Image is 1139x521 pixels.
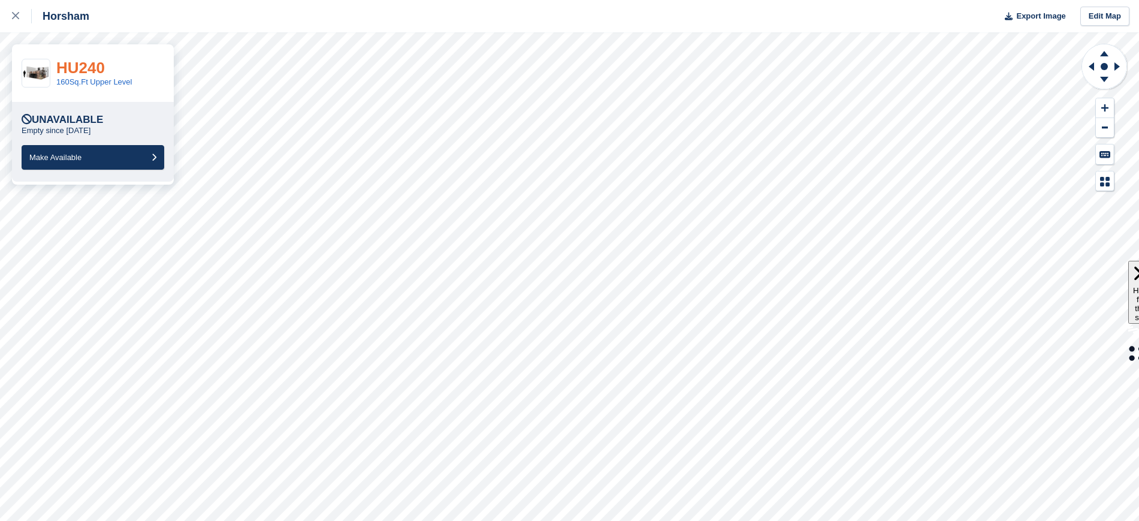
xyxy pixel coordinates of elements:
img: 150-sqft-unit.jpg [22,63,50,84]
div: Unavailable [22,114,103,126]
span: Export Image [1016,10,1065,22]
p: Empty since [DATE] [22,126,90,135]
div: Horsham [32,9,89,23]
button: Map Legend [1096,171,1114,191]
button: Zoom In [1096,98,1114,118]
a: HU240 [56,59,105,77]
button: Zoom Out [1096,118,1114,138]
a: 160Sq.Ft Upper Level [56,77,132,86]
a: Edit Map [1080,7,1129,26]
span: Make Available [29,153,81,162]
button: Keyboard Shortcuts [1096,144,1114,164]
button: Export Image [998,7,1066,26]
button: Make Available [22,145,164,170]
